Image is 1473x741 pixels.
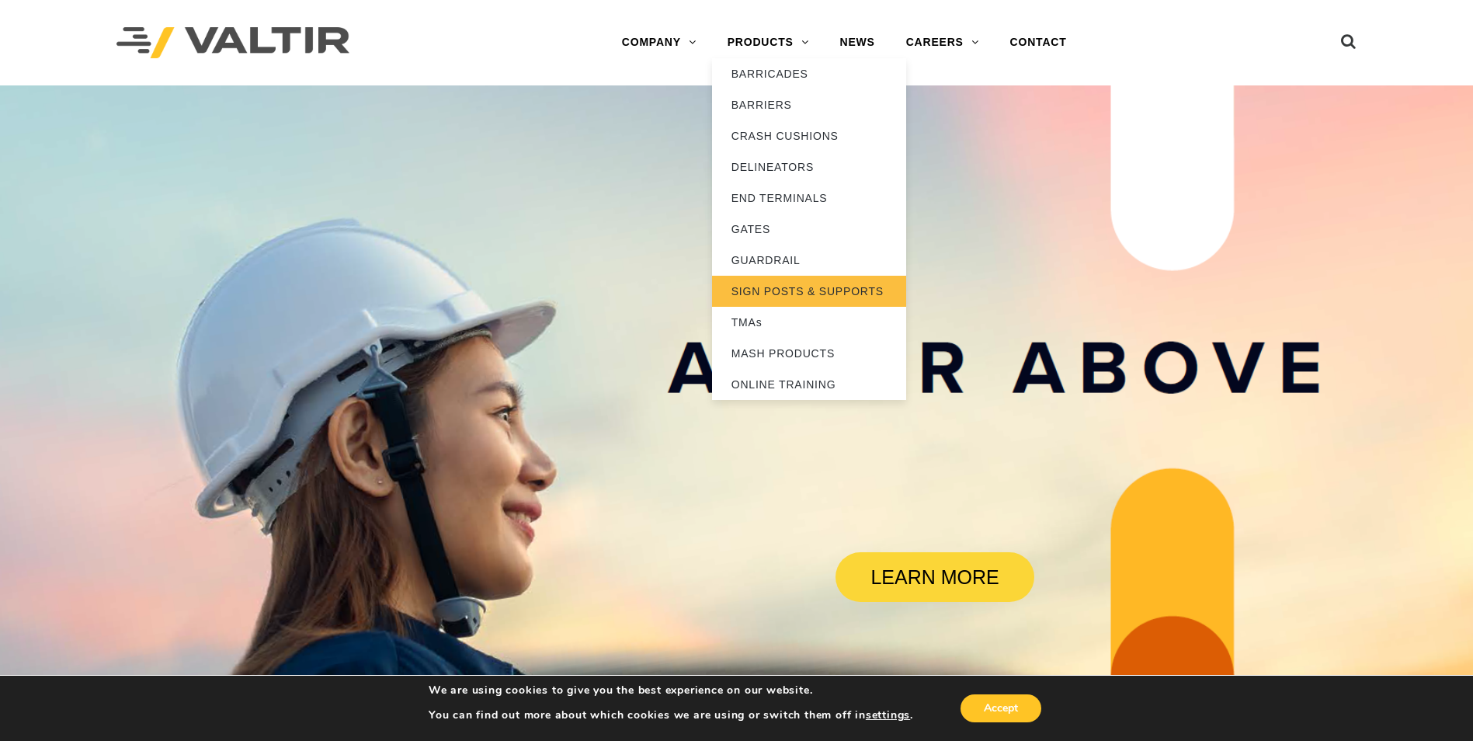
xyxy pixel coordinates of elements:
[712,276,906,307] a: SIGN POSTS & SUPPORTS
[836,552,1034,602] a: LEARN MORE
[116,27,349,59] img: Valtir
[961,694,1041,722] button: Accept
[825,27,891,58] a: NEWS
[995,27,1082,58] a: CONTACT
[712,89,906,120] a: BARRIERS
[712,245,906,276] a: GUARDRAIL
[866,708,910,722] button: settings
[712,307,906,338] a: TMAs
[712,151,906,183] a: DELINEATORS
[606,27,712,58] a: COMPANY
[891,27,995,58] a: CAREERS
[712,58,906,89] a: BARRICADES
[429,708,913,722] p: You can find out more about which cookies we are using or switch them off in .
[712,183,906,214] a: END TERMINALS
[712,338,906,369] a: MASH PRODUCTS
[712,369,906,400] a: ONLINE TRAINING
[712,214,906,245] a: GATES
[712,27,825,58] a: PRODUCTS
[429,684,913,698] p: We are using cookies to give you the best experience on our website.
[712,120,906,151] a: CRASH CUSHIONS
